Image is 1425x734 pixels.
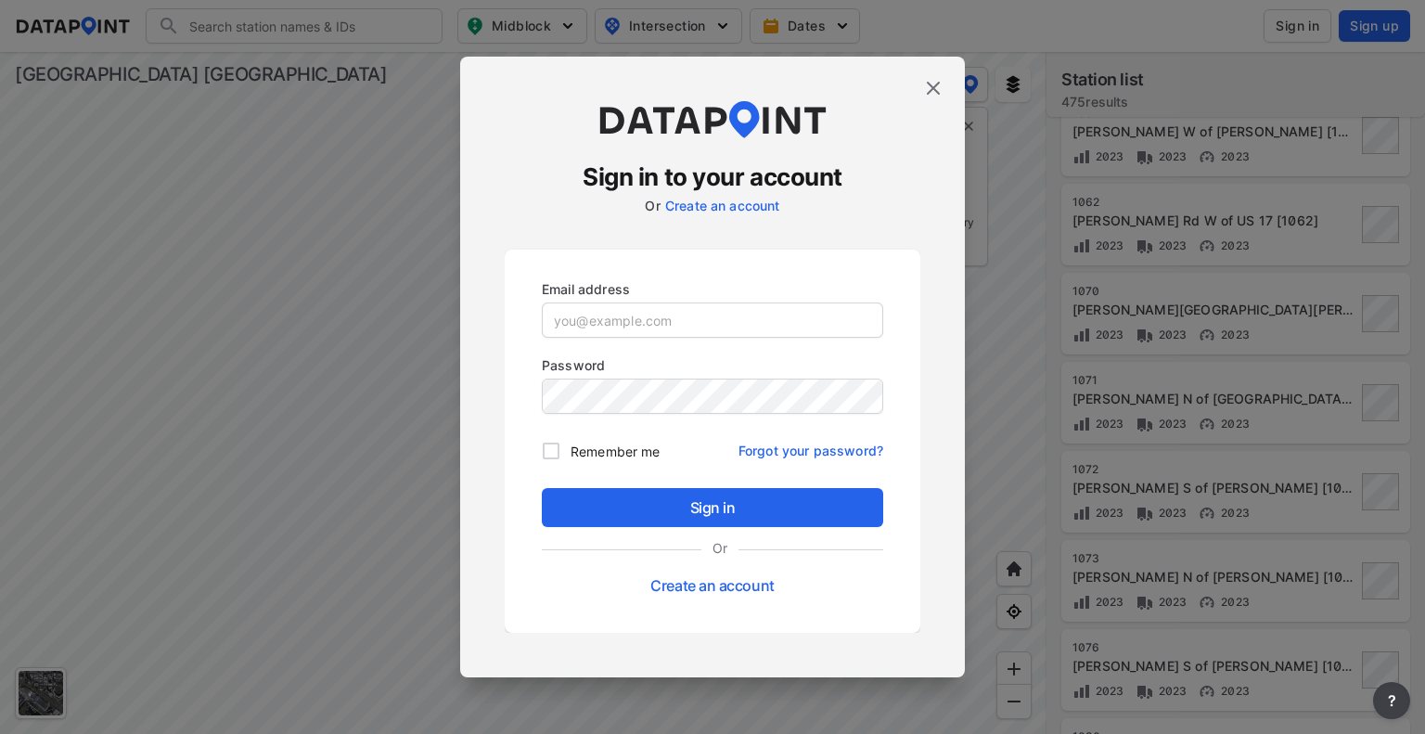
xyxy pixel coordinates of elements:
[1384,689,1399,712] span: ?
[701,538,738,558] label: Or
[1373,682,1410,719] button: more
[542,355,883,375] p: Password
[645,198,660,213] label: Or
[571,442,660,461] span: Remember me
[505,161,920,194] h3: Sign in to your account
[557,496,868,519] span: Sign in
[665,198,780,213] a: Create an account
[738,431,883,460] a: Forgot your password?
[650,576,774,595] a: Create an account
[542,488,883,527] button: Sign in
[543,303,882,337] input: you@example.com
[597,101,828,138] img: dataPointLogo.9353c09d.svg
[542,279,883,299] p: Email address
[922,77,944,99] img: close.efbf2170.svg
